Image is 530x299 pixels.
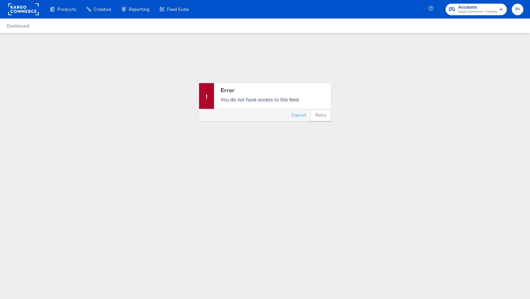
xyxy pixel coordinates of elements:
span: Reporting [129,7,149,12]
span: Feed Suite [167,7,189,12]
span: Products [57,7,76,12]
span: Creative [94,7,111,12]
button: Retry [311,109,331,121]
span: PI [514,6,521,13]
p: You do not have access to this feed [221,96,328,103]
span: Accounts [458,4,497,11]
button: PI [512,4,523,15]
button: Cancel [287,109,311,121]
a: Dashboard [7,23,29,28]
div: Error [221,86,328,94]
button: AccountsKargo Commerce - Training [446,4,507,15]
span: Kargo Commerce - Training [458,9,497,15]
